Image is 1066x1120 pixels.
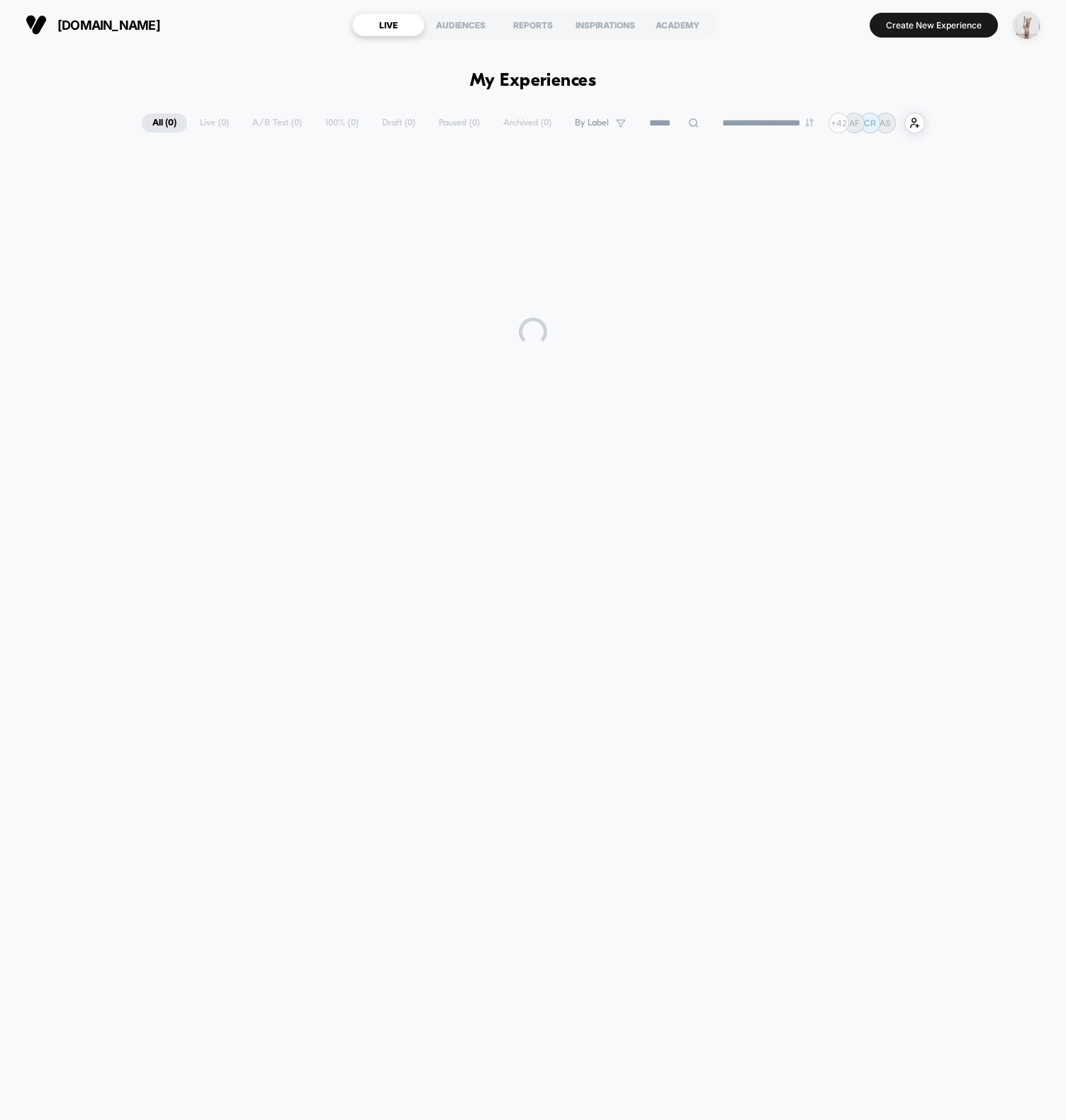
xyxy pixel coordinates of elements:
span: By Label [575,118,609,128]
img: ppic [1013,11,1040,39]
div: + 42 [829,113,849,133]
div: AUDIENCES [425,13,497,36]
div: ACADEMY [641,13,714,36]
button: Create New Experience [870,13,998,38]
p: CR [864,118,876,128]
h1: My Experiences [470,71,597,91]
p: AF [849,118,860,128]
img: end [805,118,814,127]
p: AS [880,118,891,128]
img: Visually logo [26,14,47,35]
button: [DOMAIN_NAME] [21,13,164,36]
div: INSPIRATIONS [569,13,641,36]
span: [DOMAIN_NAME] [57,18,160,33]
span: All ( 0 ) [142,113,187,133]
div: REPORTS [497,13,569,36]
div: LIVE [352,13,425,36]
button: ppic [1009,11,1045,40]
